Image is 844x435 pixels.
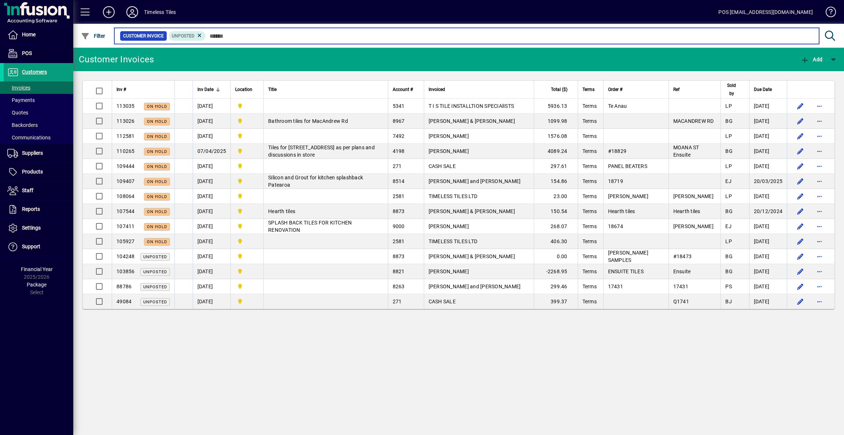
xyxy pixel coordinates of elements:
span: Dunedin [235,267,259,275]
span: EJ [725,178,732,184]
button: More options [814,190,825,202]
span: Dunedin [235,147,259,155]
button: Edit [795,175,806,187]
span: 49084 [116,299,132,304]
td: [DATE] [193,189,231,204]
span: [PERSON_NAME] [429,148,469,154]
button: Add [97,6,121,19]
span: Filter [81,33,105,39]
span: On hold [147,134,167,139]
span: Add [800,56,822,62]
span: Dunedin [235,102,259,110]
span: On hold [147,104,167,109]
span: Terms [582,223,597,229]
span: Tiles for [STREET_ADDRESS] as per plans and discussions in store [268,145,375,158]
span: Terms [582,163,597,169]
span: 8263 [393,284,405,289]
td: [DATE] [749,264,787,279]
button: Edit [795,160,806,172]
span: 9000 [393,223,405,229]
span: Account # [393,85,413,94]
td: [DATE] [193,174,231,189]
div: POS [EMAIL_ADDRESS][DOMAIN_NAME] [718,6,813,18]
span: Terms [582,268,597,274]
td: 399.37 [534,294,578,309]
button: More options [814,235,825,247]
span: Unposted [172,33,195,39]
a: Support [4,238,73,256]
span: Dunedin [235,207,259,215]
span: 109407 [116,178,135,184]
td: -2268.95 [534,264,578,279]
span: Invoiced [429,85,445,94]
span: [PERSON_NAME] [673,223,714,229]
div: Customer Invoices [79,54,154,65]
span: Products [22,169,43,175]
span: LP [725,163,732,169]
span: On hold [147,119,167,124]
span: Unposted [143,255,167,259]
div: Ref [673,85,717,94]
span: 18719 [608,178,623,184]
span: Terms [582,208,597,214]
td: [DATE] [193,159,231,174]
span: Quotes [7,110,28,116]
span: Inv Date [197,85,214,94]
span: Customers [22,69,47,75]
span: Communications [7,135,51,140]
span: On hold [147,149,167,154]
span: 109444 [116,163,135,169]
span: 107411 [116,223,135,229]
span: 105927 [116,238,135,244]
span: 113026 [116,118,135,124]
button: Edit [795,100,806,112]
span: On hold [147,240,167,244]
span: Dunedin [235,177,259,185]
span: BG [725,148,733,154]
span: PS [725,284,732,289]
button: Edit [795,235,806,247]
span: POS [22,50,32,56]
td: 07/04/2025 [193,144,231,159]
span: #18473 [673,253,692,259]
td: [DATE] [749,249,787,264]
span: EJ [725,223,732,229]
span: BG [725,268,733,274]
span: 4198 [393,148,405,154]
a: Knowledge Base [820,1,835,25]
span: Dunedin [235,117,259,125]
td: [DATE] [749,189,787,204]
span: Financial Year [21,266,53,272]
td: [DATE] [193,249,231,264]
span: 112581 [116,133,135,139]
td: 5936.13 [534,99,578,114]
span: 8873 [393,208,405,214]
span: MACANDREW RD [673,118,714,124]
span: Order # [608,85,622,94]
td: [DATE] [193,99,231,114]
button: Edit [795,205,806,217]
span: [PERSON_NAME] & [PERSON_NAME] [429,253,515,259]
button: More options [814,281,825,292]
div: Inv # [116,85,170,94]
td: 154.86 [534,174,578,189]
span: Support [22,244,40,249]
span: Terms [582,193,597,199]
span: 104248 [116,253,135,259]
td: [DATE] [749,279,787,294]
span: Terms [582,284,597,289]
span: [PERSON_NAME] SAMPLES [608,250,648,263]
td: [DATE] [749,159,787,174]
button: More options [814,100,825,112]
span: #18829 [608,148,627,154]
span: Inv # [116,85,126,94]
span: Backorders [7,122,38,128]
span: Dunedin [235,237,259,245]
div: Location [235,85,259,94]
td: 268.07 [534,219,578,234]
a: Backorders [4,119,73,131]
span: [PERSON_NAME] & [PERSON_NAME] [429,208,515,214]
span: ENSUITE TILES [608,268,644,274]
span: 2581 [393,238,405,244]
button: Add [799,53,824,66]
